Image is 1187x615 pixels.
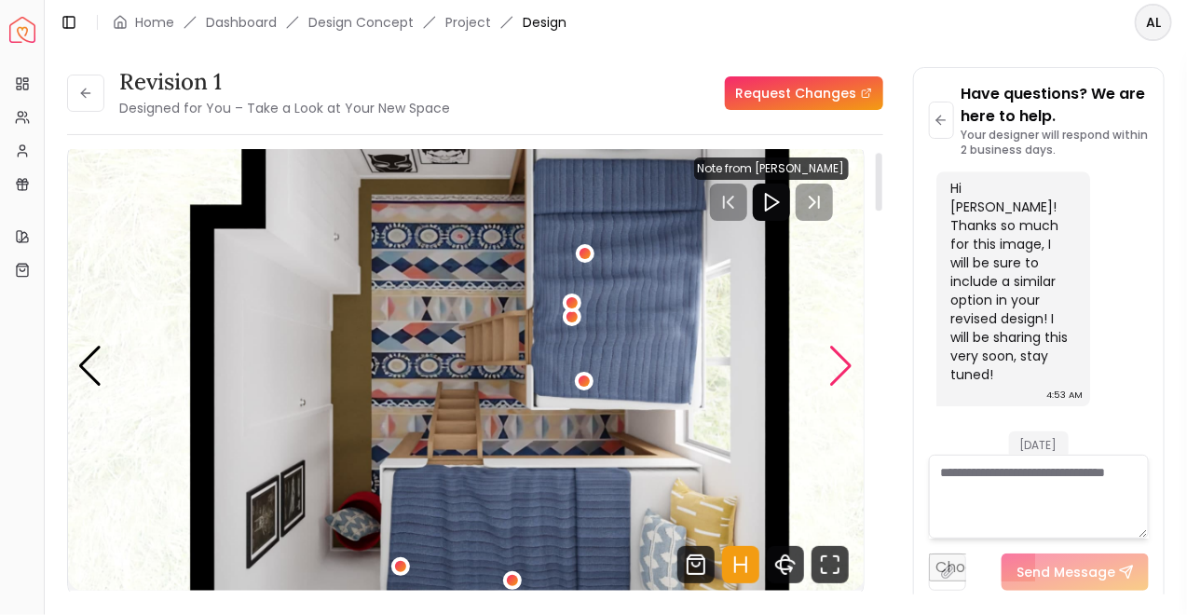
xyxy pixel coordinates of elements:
[77,346,102,387] div: Previous slide
[812,546,849,583] svg: Fullscreen
[1137,6,1170,39] span: AL
[951,179,1071,384] div: Hi [PERSON_NAME]! Thanks so much for this image, I will be sure to include a similar option in yo...
[9,17,35,43] a: Spacejoy
[68,143,864,591] div: Carousel
[206,13,277,32] a: Dashboard
[113,13,566,32] nav: breadcrumb
[119,67,450,97] h3: Revision 1
[119,99,450,117] small: Designed for You – Take a Look at Your New Space
[767,546,804,583] svg: 360 View
[962,128,1149,157] p: Your designer will respond within 2 business days.
[68,143,865,591] img: Design Render 4
[1046,386,1083,404] div: 4:53 AM
[1135,4,1172,41] button: AL
[829,346,854,387] div: Next slide
[9,17,35,43] img: Spacejoy Logo
[308,13,414,32] li: Design Concept
[68,143,865,591] div: 4 / 4
[1009,431,1069,458] span: [DATE]
[760,191,783,213] svg: Play
[677,546,715,583] svg: Shop Products from this design
[725,76,883,110] a: Request Changes
[523,13,566,32] span: Design
[135,13,174,32] a: Home
[445,13,491,32] a: Project
[694,157,849,180] div: Note from [PERSON_NAME]
[962,83,1149,128] p: Have questions? We are here to help.
[722,546,759,583] svg: Hotspots Toggle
